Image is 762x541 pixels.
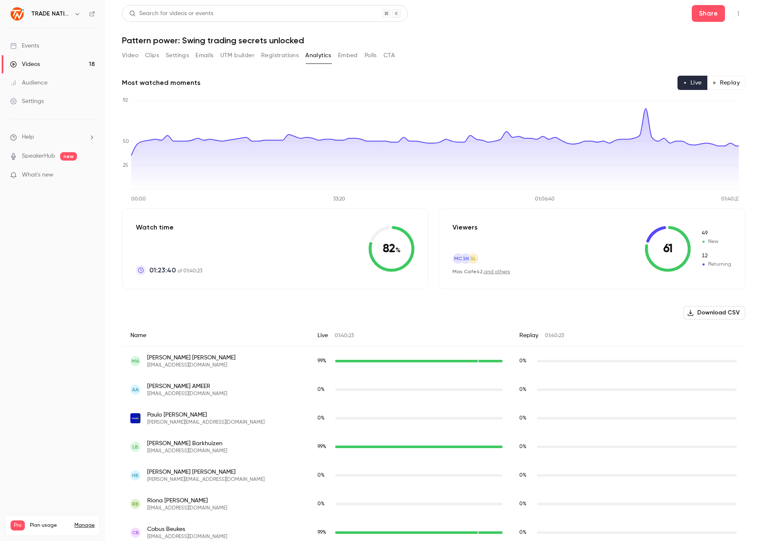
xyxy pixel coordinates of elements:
div: mariusalberts11@gmail.com [122,347,745,376]
span: LB [132,443,138,451]
button: Top Bar Actions [732,7,745,20]
button: Polls [365,49,377,62]
span: Replay watch time [519,357,533,365]
span: Live watch time [317,357,331,365]
button: CTA [384,49,395,62]
span: 99 % [317,444,326,449]
div: Settings [10,97,44,106]
span: Replay watch time [519,386,533,393]
span: Live watch time [317,500,331,508]
img: TRADE NATION [11,7,24,21]
span: [EMAIL_ADDRESS][DOMAIN_NAME] [147,362,235,369]
tspan: 92 [123,98,128,103]
span: [EMAIL_ADDRESS][DOMAIN_NAME] [147,448,227,454]
span: BN [462,255,469,262]
div: lynette8212@gmail.com [122,433,745,461]
div: rionabennett939@gmail.com [122,490,745,518]
h2: Most watched moments [122,78,201,88]
span: 0 % [317,473,325,478]
h1: Pattern power: Swing trading secrets unlocked [122,35,745,45]
span: MC [454,255,462,262]
button: Live [677,76,707,90]
span: AA [132,386,139,393]
span: 01:23:40 [149,265,176,275]
span: HB [132,472,139,479]
tspan: 00:00 [131,197,146,202]
span: Riona [PERSON_NAME] [147,496,227,505]
span: 0 % [317,387,325,392]
span: Paulo [PERSON_NAME] [147,411,265,419]
div: , [452,268,510,275]
span: SL [470,255,476,262]
div: herman@bareon.co.za [122,461,745,490]
span: Plan usage [30,522,69,529]
span: [EMAIL_ADDRESS][DOMAIN_NAME] [147,533,227,540]
span: [PERSON_NAME][EMAIL_ADDRESS][DOMAIN_NAME] [147,419,265,426]
span: What's new [22,171,53,179]
span: 0 % [317,501,325,507]
p: Watch time [136,222,202,232]
span: 99 % [317,530,326,535]
span: 0 % [519,387,527,392]
div: Events [10,42,39,50]
span: [EMAIL_ADDRESS][DOMAIN_NAME] [147,505,227,512]
img: mweb.co.za [130,413,140,423]
span: Mas Cafe42 [452,269,483,274]
div: p.azevedo@mweb.co.za [122,404,745,433]
span: 0 % [317,416,325,421]
span: 01:40:23 [335,333,354,338]
div: Videos [10,60,40,69]
span: 0 % [519,444,527,449]
span: Cobus Beukes [147,525,227,533]
span: [PERSON_NAME] Barkhuizen [147,439,227,448]
tspan: 01:06:40 [535,197,555,202]
span: CB [132,529,139,536]
span: Replay watch time [519,443,533,451]
span: Live watch time [317,443,331,451]
span: Replay watch time [519,529,533,536]
span: 01:40:23 [545,333,564,338]
span: Help [22,133,34,142]
span: [PERSON_NAME] [PERSON_NAME] [147,468,265,476]
button: Embed [338,49,358,62]
button: Analytics [305,49,331,62]
a: SpeakerHub [22,152,55,161]
span: Returning [701,261,731,268]
span: 0 % [519,416,527,421]
span: MA [132,357,139,365]
span: Replay watch time [519,414,533,422]
span: 0 % [519,530,527,535]
button: Clips [145,49,159,62]
span: [PERSON_NAME] [PERSON_NAME] [147,354,235,362]
span: RB [132,500,139,508]
li: help-dropdown-opener [10,133,95,142]
div: Replay [511,325,745,347]
a: and others [484,269,510,274]
button: UTM builder [220,49,254,62]
span: [PERSON_NAME][EMAIL_ADDRESS][DOMAIN_NAME] [147,476,265,483]
span: New [701,238,731,245]
span: 99 % [317,359,326,364]
span: Replay watch time [519,500,533,508]
span: Live watch time [317,472,331,479]
button: Download CSV [683,306,745,319]
span: Returning [701,252,731,260]
tspan: 50 [123,139,129,144]
div: ahmedameer5594@gmail.com [122,375,745,404]
tspan: 01:40:23 [721,197,740,202]
span: 0 % [519,501,527,507]
span: Live watch time [317,386,331,393]
button: Replay [707,76,745,90]
span: Live watch time [317,414,331,422]
p: of 01:40:23 [149,265,202,275]
span: [EMAIL_ADDRESS][DOMAIN_NAME] [147,391,227,397]
a: Manage [74,522,95,529]
div: Name [122,325,309,347]
span: New [701,230,731,237]
button: Emails [196,49,213,62]
h6: TRADE NATION [31,10,71,18]
div: Live [309,325,511,347]
span: Pro [11,520,25,530]
tspan: 33:20 [333,197,345,202]
span: Live watch time [317,529,331,536]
